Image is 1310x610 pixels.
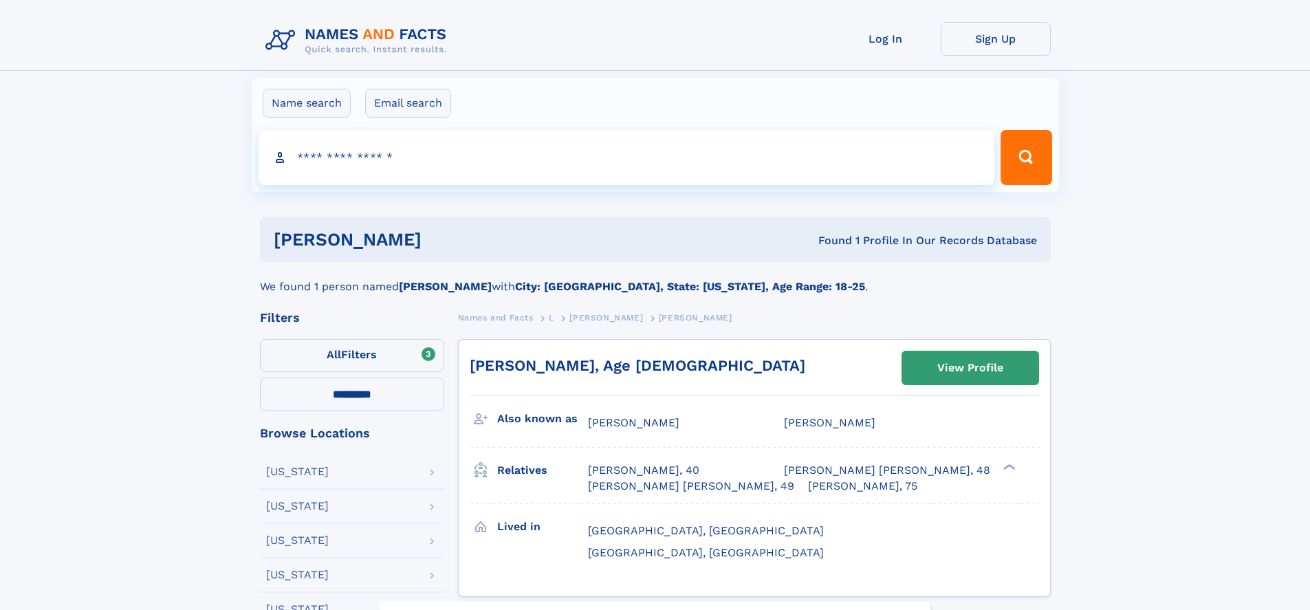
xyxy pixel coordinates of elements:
div: Found 1 Profile In Our Records Database [620,233,1037,248]
div: [US_STATE] [266,569,329,580]
span: [GEOGRAPHIC_DATA], [GEOGRAPHIC_DATA] [588,524,824,537]
h3: Also known as [497,407,588,431]
div: Filters [260,312,444,324]
a: [PERSON_NAME] [569,309,643,326]
a: Sign Up [941,22,1051,56]
b: City: [GEOGRAPHIC_DATA], State: [US_STATE], Age Range: 18-25 [515,280,865,293]
span: [GEOGRAPHIC_DATA], [GEOGRAPHIC_DATA] [588,546,824,559]
input: search input [259,130,995,185]
div: Browse Locations [260,427,444,439]
div: [US_STATE] [266,466,329,477]
div: [US_STATE] [266,501,329,512]
a: Names and Facts [458,309,534,326]
a: [PERSON_NAME] [PERSON_NAME], 49 [588,479,794,494]
label: Email search [365,89,451,118]
a: [PERSON_NAME], Age [DEMOGRAPHIC_DATA] [470,357,805,374]
span: All [327,348,341,361]
a: [PERSON_NAME] [PERSON_NAME], 48 [784,463,990,478]
button: Search Button [1001,130,1051,185]
h3: Relatives [497,459,588,482]
a: [PERSON_NAME], 40 [588,463,699,478]
a: View Profile [902,351,1038,384]
span: [PERSON_NAME] [569,313,643,323]
a: Log In [831,22,941,56]
div: View Profile [937,352,1003,384]
label: Filters [260,339,444,372]
label: Name search [263,89,351,118]
a: L [549,309,554,326]
h3: Lived in [497,515,588,538]
span: [PERSON_NAME] [659,313,732,323]
h1: [PERSON_NAME] [274,231,620,248]
span: [PERSON_NAME] [784,416,875,429]
span: L [549,313,554,323]
div: ❯ [1000,463,1016,472]
a: [PERSON_NAME], 75 [808,479,917,494]
img: Logo Names and Facts [260,22,458,59]
span: [PERSON_NAME] [588,416,679,429]
div: [US_STATE] [266,535,329,546]
b: [PERSON_NAME] [399,280,492,293]
div: We found 1 person named with . [260,262,1051,295]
